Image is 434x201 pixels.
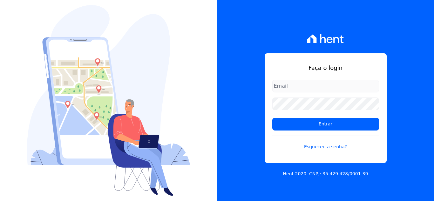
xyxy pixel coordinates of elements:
a: Esqueceu a senha? [272,136,379,150]
h1: Faça o login [272,64,379,72]
img: Login [27,5,190,196]
input: Entrar [272,118,379,131]
input: Email [272,80,379,92]
p: Hent 2020. CNPJ: 35.429.428/0001-39 [283,171,368,177]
